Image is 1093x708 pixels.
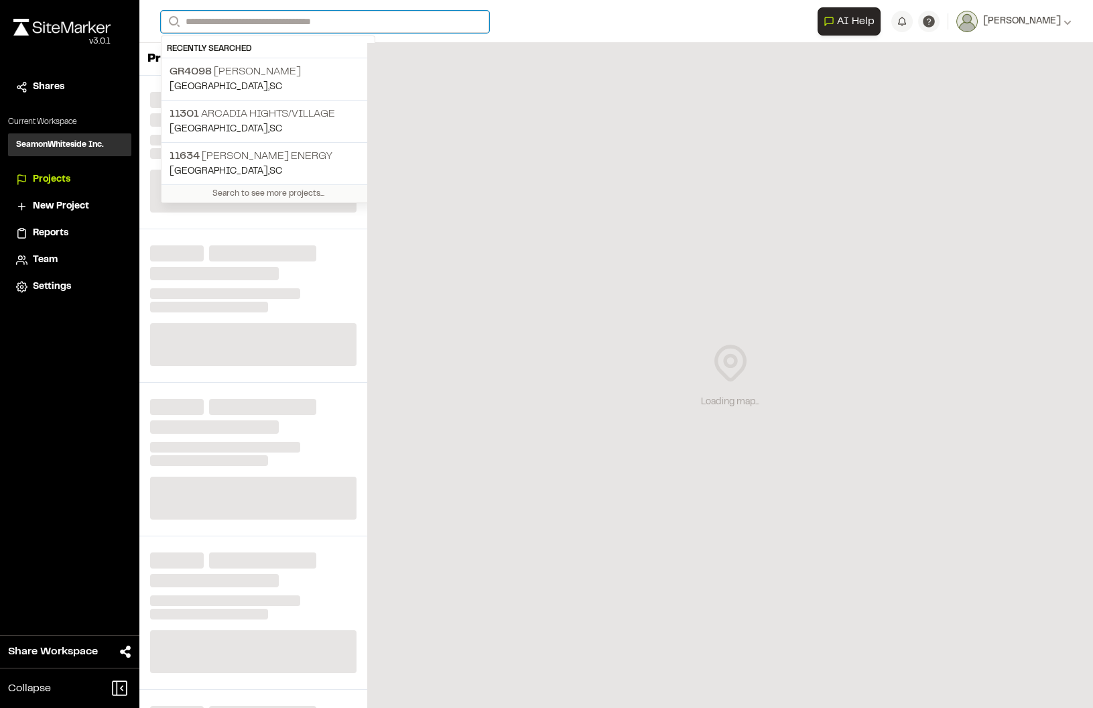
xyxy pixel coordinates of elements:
span: 11634 [170,152,200,161]
a: Gr4098 [PERSON_NAME][GEOGRAPHIC_DATA],SC [162,58,375,100]
p: [GEOGRAPHIC_DATA] , SC [170,164,367,179]
p: Current Workspace [8,116,131,128]
p: [GEOGRAPHIC_DATA] , SC [170,80,367,95]
span: Projects [33,172,70,187]
button: Open AI Assistant [818,7,881,36]
span: Team [33,253,58,268]
span: AI Help [837,13,875,29]
img: User [956,11,978,32]
span: New Project [33,199,89,214]
a: 11301 Arcadia Hights/Village[GEOGRAPHIC_DATA],SC [162,100,375,142]
p: [PERSON_NAME] Energy [170,148,367,164]
button: [PERSON_NAME] [956,11,1072,32]
h3: SeamonWhiteside Inc. [16,139,104,151]
a: Settings [16,280,123,294]
a: 11634 [PERSON_NAME] Energy[GEOGRAPHIC_DATA],SC [162,142,375,184]
div: Recently Searched [162,40,375,58]
span: Shares [33,80,64,95]
p: [GEOGRAPHIC_DATA] , SC [170,122,367,137]
div: Loading map... [701,395,759,410]
div: Oh geez...please don't... [13,36,111,48]
span: Collapse [8,681,51,697]
span: Gr4098 [170,67,212,76]
img: rebrand.png [13,19,111,36]
a: New Project [16,199,123,214]
p: [PERSON_NAME] [170,64,367,80]
div: Search to see more projects... [162,184,375,202]
div: Open AI Assistant [818,7,886,36]
a: Shares [16,80,123,95]
a: Reports [16,226,123,241]
a: Team [16,253,123,268]
span: 11301 [170,109,199,119]
a: Projects [16,172,123,187]
span: Reports [33,226,68,241]
p: Projects [147,50,198,68]
button: Search [161,11,185,33]
span: Share Workspace [8,644,98,660]
span: Settings [33,280,71,294]
span: [PERSON_NAME] [983,14,1061,29]
p: Arcadia Hights/Village [170,106,367,122]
